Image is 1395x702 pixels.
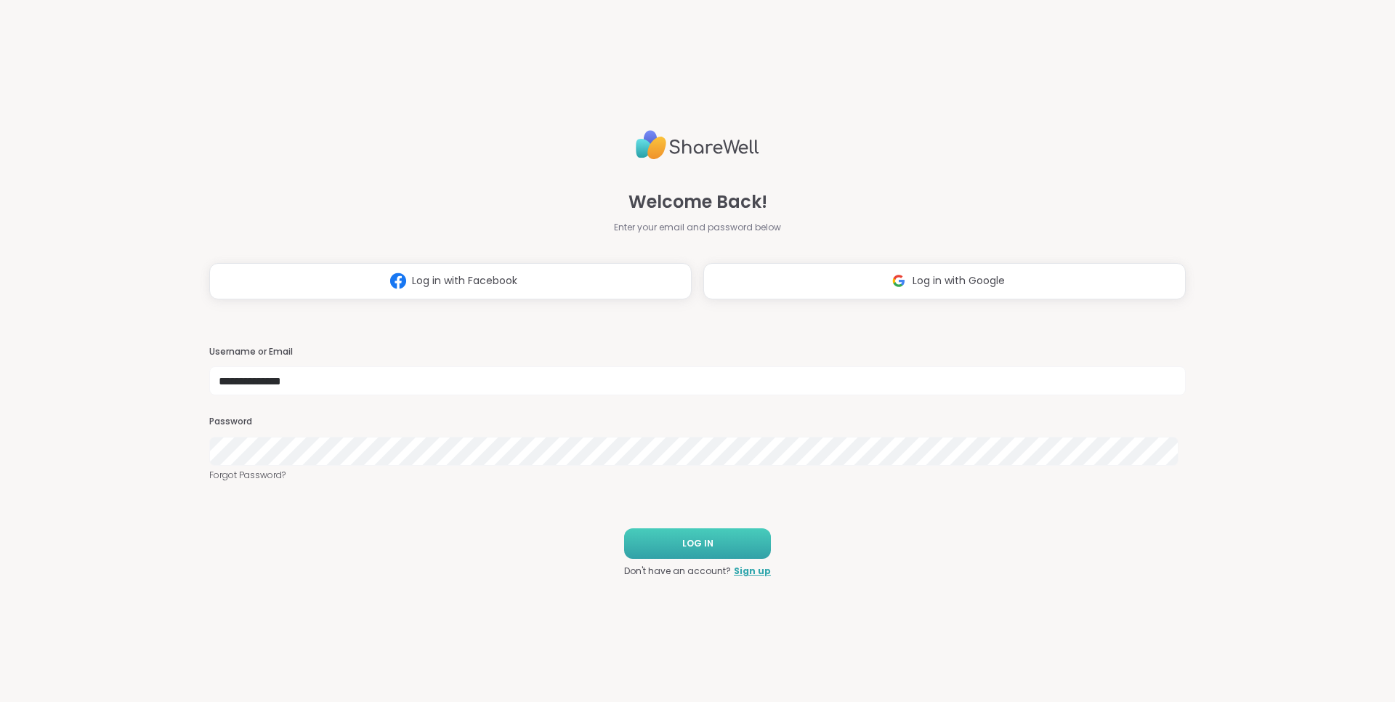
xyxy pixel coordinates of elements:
[885,267,913,294] img: ShareWell Logomark
[628,189,767,215] span: Welcome Back!
[703,263,1186,299] button: Log in with Google
[412,273,517,289] span: Log in with Facebook
[209,263,692,299] button: Log in with Facebook
[209,416,1186,428] h3: Password
[384,267,412,294] img: ShareWell Logomark
[614,221,781,234] span: Enter your email and password below
[913,273,1005,289] span: Log in with Google
[209,469,1186,482] a: Forgot Password?
[624,565,731,578] span: Don't have an account?
[209,346,1186,358] h3: Username or Email
[636,124,759,166] img: ShareWell Logo
[734,565,771,578] a: Sign up
[682,537,713,550] span: LOG IN
[624,528,771,559] button: LOG IN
